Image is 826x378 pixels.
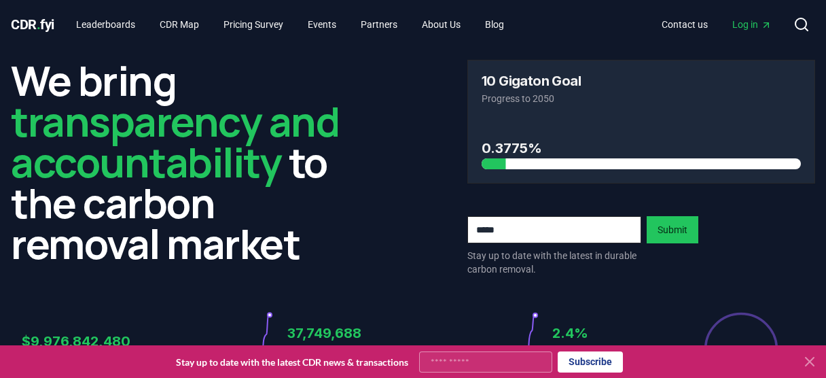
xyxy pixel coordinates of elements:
p: tonnes of CO2 has been sold [287,343,413,376]
p: Progress to 2050 [482,92,801,105]
span: Log in [732,18,772,31]
h3: $9,976,842,480 [22,331,147,351]
a: Leaderboards [65,12,146,37]
a: Contact us [651,12,719,37]
span: transparency and accountability [11,93,339,190]
h3: 10 Gigaton Goal [482,74,581,88]
a: Partners [350,12,408,37]
h3: 37,749,688 [287,323,413,343]
h3: 2.4% [552,323,678,343]
p: of purchases have been delivered [552,343,678,376]
nav: Main [65,12,515,37]
button: Submit [647,216,698,243]
a: Events [297,12,347,37]
h3: 0.3775% [482,138,801,158]
a: CDR Map [149,12,210,37]
p: Stay up to date with the latest in durable carbon removal. [467,249,641,276]
span: . [37,16,41,33]
nav: Main [651,12,783,37]
a: About Us [411,12,471,37]
span: CDR fyi [11,16,54,33]
a: Blog [474,12,515,37]
h2: We bring to the carbon removal market [11,60,359,264]
a: Log in [721,12,783,37]
a: CDR.fyi [11,15,54,34]
a: Pricing Survey [213,12,294,37]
